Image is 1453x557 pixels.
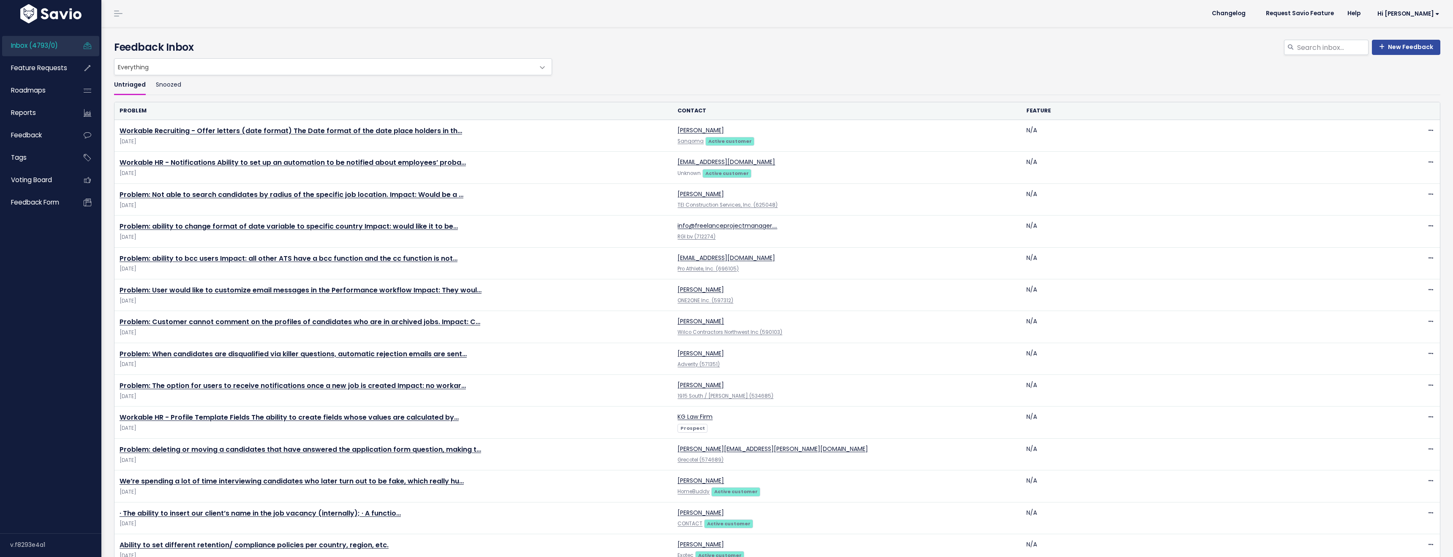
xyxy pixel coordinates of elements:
a: [PERSON_NAME] [678,285,724,294]
span: [DATE] [120,360,667,369]
a: Roadmaps [2,81,70,100]
a: · The ability to insert our client’s name in the job vacancy (internally); · A functio… [120,508,401,518]
th: Feature [1021,102,1370,120]
a: [PERSON_NAME] [678,508,724,517]
span: [DATE] [120,392,667,401]
a: Active customer [705,137,754,145]
a: Problem: ability to change format of date variable to specific country Impact: would like it to be… [120,221,458,231]
span: Changelog [1212,11,1246,16]
a: Workable HR - Profile Template Fields The ability to create fields whose values are calculated by… [120,412,459,422]
span: Feedback form [11,198,59,207]
a: Request Savio Feature [1259,7,1341,20]
a: Active customer [702,169,751,177]
span: [DATE] [120,328,667,337]
a: 1915 South / [PERSON_NAME] (534685) [678,393,773,399]
a: Active customer [711,487,760,495]
td: N/A [1021,407,1370,438]
a: [PERSON_NAME] [678,126,724,134]
span: [DATE] [120,456,667,465]
span: Everything [114,58,552,75]
a: Feedback form [2,193,70,212]
a: [EMAIL_ADDRESS][DOMAIN_NAME] [678,158,775,166]
a: Problem: Not able to search candidates by radius of the specific job location. Impact: Would be a … [120,190,463,199]
span: [DATE] [120,265,667,273]
a: Ability to set different retention/ compliance policies per country, region, etc. [120,540,389,550]
span: [DATE] [120,519,667,528]
a: HomeBuddy [678,488,710,495]
a: Problem: User would like to customize email messages in the Performance workflow Impact: They woul… [120,285,482,295]
a: Feedback [2,126,70,145]
td: N/A [1021,343,1370,374]
a: [PERSON_NAME] [678,317,724,325]
a: TEI Construction Services, Inc. (625048) [678,202,778,208]
td: N/A [1021,183,1370,215]
a: Problem: The option for users to receive notifications once a new job is created Impact: no workar… [120,381,466,390]
strong: Active customer [707,520,751,527]
a: Workable Recruiting - Offer letters (date format) The Date format of the date place holders in th… [120,126,462,136]
span: Reports [11,108,36,117]
td: N/A [1021,470,1370,502]
ul: Filter feature requests [114,75,1440,95]
input: Search inbox... [1296,40,1369,55]
span: Roadmaps [11,86,46,95]
a: Problem: When candidates are disqualified via killer questions, automatic rejection emails are sent… [120,349,467,359]
strong: Prospect [680,425,705,431]
a: Sangoma [678,138,704,145]
a: Pro Athlete, Inc. (696105) [678,265,739,272]
a: KG Law Firm [678,412,713,421]
a: Hi [PERSON_NAME] [1367,7,1446,20]
a: [PERSON_NAME] [678,381,724,389]
a: [EMAIL_ADDRESS][DOMAIN_NAME] [678,254,775,262]
a: CONTACT [678,520,702,527]
a: Feature Requests [2,58,70,78]
span: Feedback [11,131,42,139]
span: [DATE] [120,233,667,242]
span: [DATE] [120,169,667,178]
a: Prospect [678,423,707,432]
strong: Active customer [705,170,749,177]
a: Snoozed [156,75,181,95]
td: N/A [1021,311,1370,343]
a: We’re spending a lot of time interviewing candidates who later turn out to be fake, which really hu… [120,476,464,486]
th: Problem [114,102,672,120]
span: Hi [PERSON_NAME] [1377,11,1439,17]
a: Tags [2,148,70,167]
a: Problem: ability to bcc users Impact: all other ATS have a bcc function and the cc function is not… [120,254,457,263]
strong: Active customer [708,138,752,145]
a: Wilco Contractors Northwest Inc (590103) [678,329,782,336]
td: N/A [1021,216,1370,247]
img: logo-white.9d6f32f41409.svg [18,4,84,23]
strong: Active customer [714,488,758,495]
span: [DATE] [120,137,667,146]
span: [DATE] [120,488,667,497]
a: Problem: Customer cannot comment on the profiles of candidates who are in archived jobs. Impact: C… [120,317,480,327]
a: Voting Board [2,170,70,190]
a: Reports [2,103,70,123]
span: Everything [114,59,535,75]
th: Contact [672,102,1021,120]
td: N/A [1021,502,1370,534]
a: Adverity (571351) [678,361,720,368]
span: Voting Board [11,175,52,184]
a: ONE2ONE Inc. (597312) [678,297,733,304]
td: N/A [1021,438,1370,470]
a: [PERSON_NAME] [678,476,724,485]
a: RGI bv (712274) [678,233,716,240]
a: Untriaged [114,75,146,95]
span: [DATE] [120,201,667,210]
span: [DATE] [120,424,667,433]
h4: Feedback Inbox [114,40,1440,55]
a: info@freelanceprojectmanager.… [678,221,777,230]
a: [PERSON_NAME][EMAIL_ADDRESS][PERSON_NAME][DOMAIN_NAME] [678,445,868,453]
a: Problem: deleting or moving a candidates that have answered the application form question, making t… [120,445,481,454]
div: v.f8293e4a1 [10,534,101,556]
a: Inbox (4793/0) [2,36,70,55]
a: New Feedback [1372,40,1440,55]
span: Feature Requests [11,63,67,72]
a: Help [1341,7,1367,20]
span: Inbox (4793/0) [11,41,58,50]
a: Grecotel (574689) [678,456,724,463]
a: [PERSON_NAME] [678,540,724,549]
td: N/A [1021,375,1370,407]
span: Tags [11,153,27,162]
